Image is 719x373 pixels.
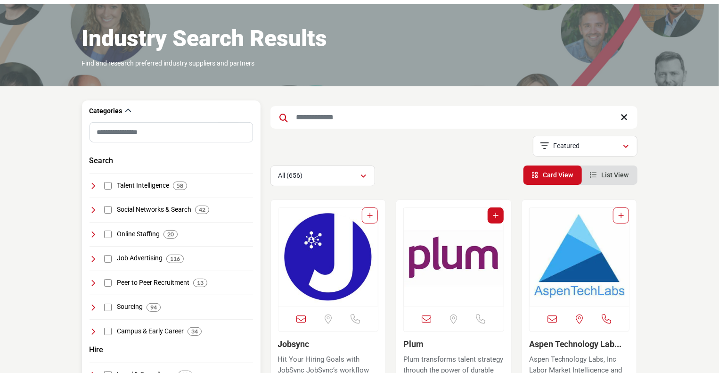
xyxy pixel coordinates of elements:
[278,339,310,349] a: Jobsync
[173,182,187,190] div: 58 Results For Talent Intelligence
[529,339,622,349] a: Aspen Technology Lab...
[117,254,163,263] h4: Job Advertising: Platforms and strategies for advertising job openings to attract a wide range of...
[104,279,112,287] input: Select Peer to Peer Recruitment checkbox
[117,230,160,239] h4: Online Staffing: Digital platforms specializing in the staffing of temporary, contract, and conti...
[90,122,253,142] input: Search Category
[82,59,255,68] p: Find and research preferred industry suppliers and partners
[404,207,504,307] a: Open Listing in new tab
[404,207,504,307] img: Plum
[530,207,629,307] a: Open Listing in new tab
[197,280,204,286] b: 13
[117,327,184,336] h4: Campus & Early Career: Programs and platforms focusing on recruitment and career development for ...
[403,339,424,349] a: Plum
[278,339,379,349] h3: Jobsync
[150,304,157,311] b: 94
[403,339,504,349] h3: Plum
[104,231,112,238] input: Select Online Staffing checkbox
[90,107,123,116] h2: Categories
[117,205,191,215] h4: Social Networks & Search: Platforms that combine social networking and search capabilities for re...
[195,206,209,214] div: 42 Results For Social Networks & Search
[270,166,375,186] button: All (656)
[193,279,207,287] div: 13 Results For Peer to Peer Recruitment
[82,24,327,53] h1: Industry Search Results
[90,155,114,166] button: Search
[188,327,202,336] div: 34 Results For Campus & Early Career
[543,171,573,179] span: Card View
[532,171,573,179] a: View Card
[493,212,498,219] a: Add To List
[529,339,630,349] h3: Aspen Technology Labs, Inc.
[117,181,169,191] h4: Talent Intelligence: Intelligence and data-driven insights for making informed decisions in talen...
[618,212,624,219] a: Add To List
[530,207,629,307] img: Aspen Technology Labs, Inc.
[104,182,112,190] input: Select Talent Intelligence checkbox
[104,255,112,263] input: Select Job Advertising checkbox
[590,171,629,179] a: View List
[270,106,637,129] input: Search Keyword
[104,206,112,214] input: Select Social Networks & Search checkbox
[602,171,629,179] span: List View
[166,255,184,263] div: 116 Results For Job Advertising
[147,303,161,312] div: 94 Results For Sourcing
[90,344,104,356] button: Hire
[523,166,582,185] li: Card View
[117,302,143,312] h4: Sourcing: Strategies and tools for identifying and engaging potential candidates for specific job...
[104,304,112,311] input: Select Sourcing checkbox
[582,166,637,185] li: List View
[533,136,637,157] button: Featured
[553,141,580,151] p: Featured
[177,182,183,189] b: 58
[167,231,174,238] b: 20
[278,171,303,181] p: All (656)
[163,230,178,239] div: 20 Results For Online Staffing
[104,328,112,335] input: Select Campus & Early Career checkbox
[191,328,198,335] b: 34
[117,278,189,288] h4: Peer to Peer Recruitment: Recruitment methods leveraging existing employees' networks and relatio...
[278,207,378,307] a: Open Listing in new tab
[278,207,378,307] img: Jobsync
[199,207,205,213] b: 42
[367,212,373,219] a: Add To List
[170,256,180,262] b: 116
